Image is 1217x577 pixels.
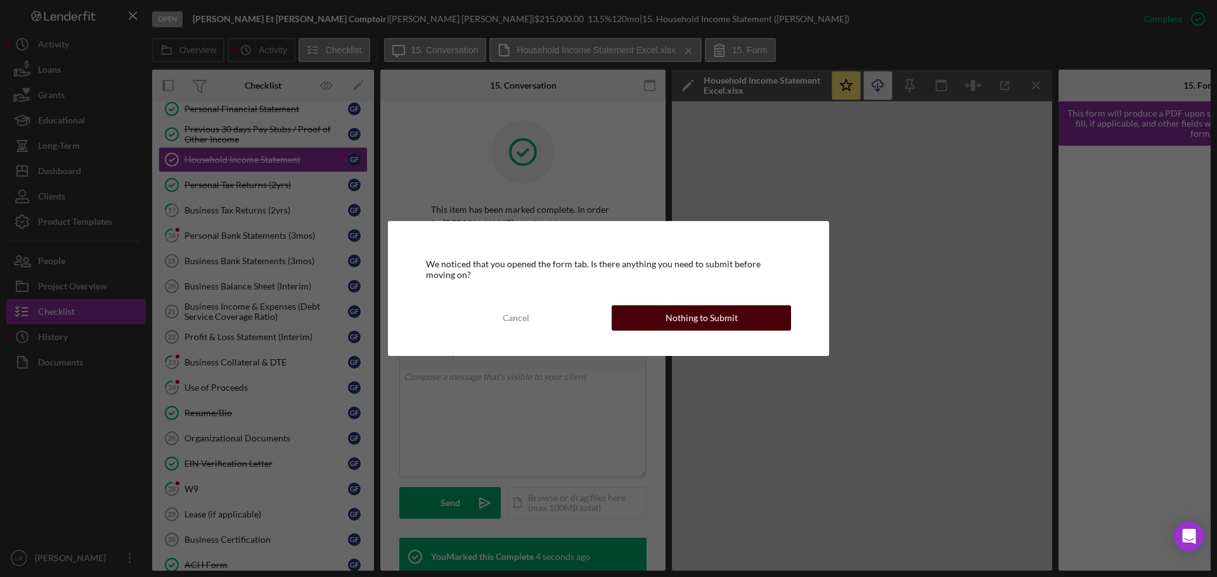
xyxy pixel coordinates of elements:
[426,259,791,279] div: We noticed that you opened the form tab. Is there anything you need to submit before moving on?
[426,305,605,331] button: Cancel
[1174,521,1204,552] div: Open Intercom Messenger
[666,305,738,331] div: Nothing to Submit
[612,305,791,331] button: Nothing to Submit
[503,305,529,331] div: Cancel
